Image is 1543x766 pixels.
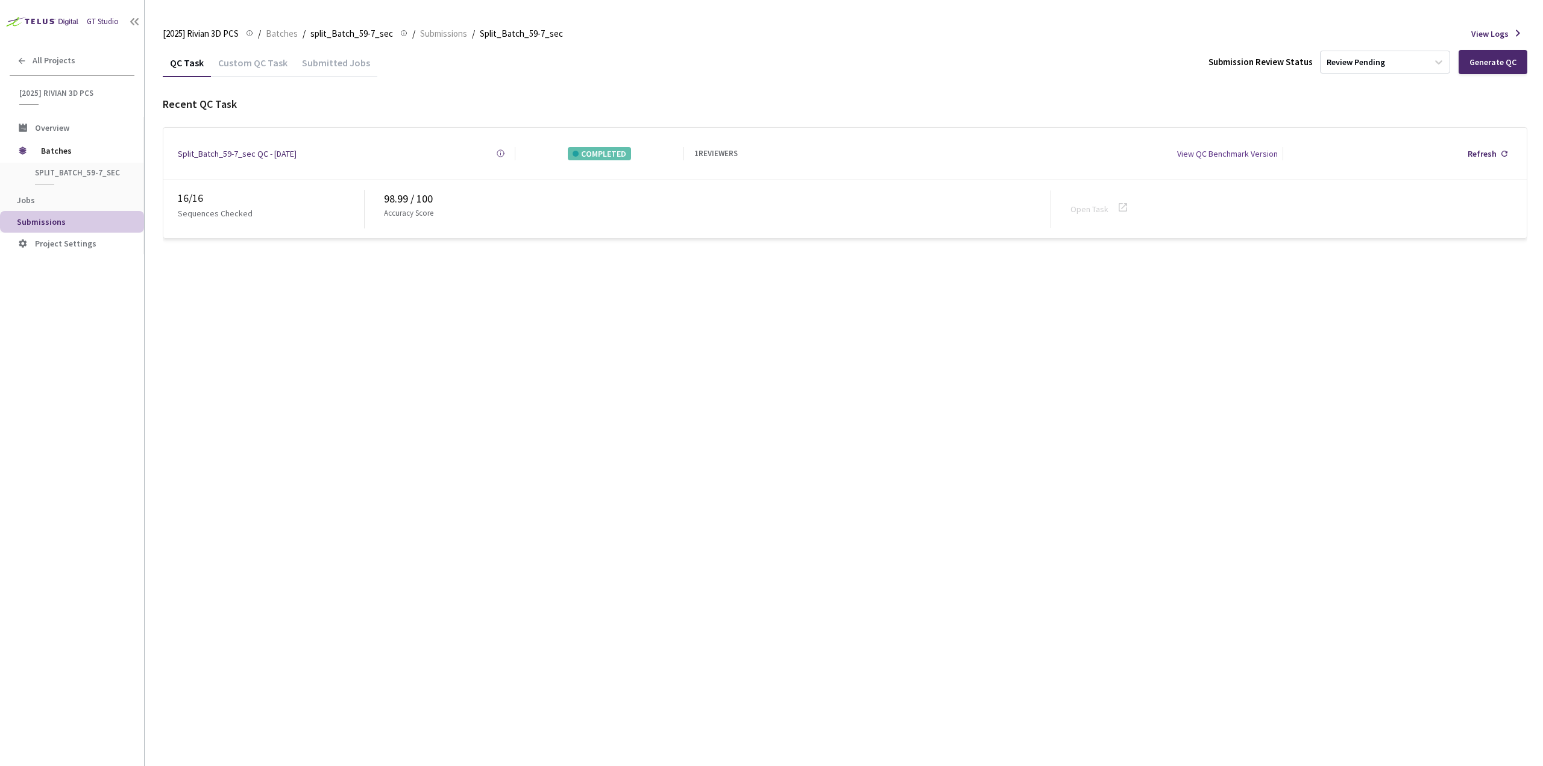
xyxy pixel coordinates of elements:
[384,207,433,219] p: Accuracy Score
[211,57,295,77] div: Custom QC Task
[263,27,300,40] a: Batches
[1468,147,1497,160] div: Refresh
[258,27,261,41] li: /
[1327,57,1385,68] div: Review Pending
[1208,55,1313,69] div: Submission Review Status
[295,57,377,77] div: Submitted Jobs
[178,147,297,160] a: Split_Batch_59-7_sec QC - [DATE]
[384,190,1051,207] div: 98.99 / 100
[87,16,119,28] div: GT Studio
[178,190,364,207] div: 16 / 16
[310,27,393,41] span: split_Batch_59-7_sec
[1070,204,1108,215] a: Open Task
[1469,57,1516,67] div: Generate QC
[1471,27,1509,40] span: View Logs
[17,195,35,206] span: Jobs
[480,27,563,41] span: Split_Batch_59-7_sec
[17,216,66,227] span: Submissions
[694,148,738,160] div: 1 REVIEWERS
[35,238,96,249] span: Project Settings
[178,207,253,220] p: Sequences Checked
[1177,147,1278,160] div: View QC Benchmark Version
[266,27,298,41] span: Batches
[472,27,475,41] li: /
[163,57,211,77] div: QC Task
[163,27,239,41] span: [2025] Rivian 3D PCS
[418,27,470,40] a: Submissions
[41,139,124,163] span: Batches
[163,96,1527,113] div: Recent QC Task
[568,147,631,160] div: COMPLETED
[19,88,127,98] span: [2025] Rivian 3D PCS
[412,27,415,41] li: /
[33,55,75,66] span: All Projects
[420,27,467,41] span: Submissions
[35,122,69,133] span: Overview
[35,168,124,178] span: split_Batch_59-7_sec
[303,27,306,41] li: /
